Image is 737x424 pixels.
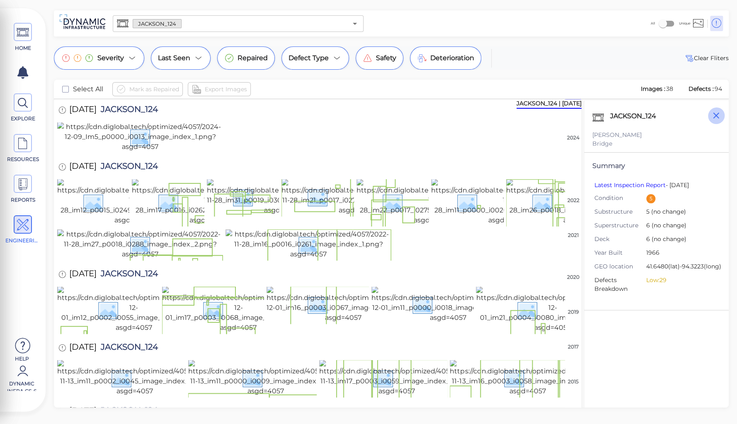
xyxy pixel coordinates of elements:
[133,20,181,28] span: JACKSON_124
[565,134,582,141] div: 2024
[688,85,715,93] span: Defects :
[565,273,582,281] div: 2020
[5,115,41,122] span: EXPLORE
[506,179,657,225] img: https://cdn.diglobal.tech/width210/4057/2022-11-28_im26_p0018_i0287_image_index_1.png?asgd=4057
[430,53,474,63] span: Deterioration
[57,229,223,259] img: https://cdn.diglobal.tech/optimized/4057/2022-11-28_im27_p0018_i0288_image_index_2.png?asgd=4057
[646,207,714,217] span: 5
[376,53,396,63] span: Safety
[646,249,714,258] span: 1966
[646,262,721,272] span: 41.6480 (lat) -94.3223 (long)
[4,93,41,122] a: EXPLORE
[565,231,582,239] div: 2021
[225,229,391,259] img: https://cdn.diglobal.tech/optimized/4057/2022-11-28_im16_p0016_i0261_image_index_1.png?asgd=4057
[646,221,714,231] span: 6
[57,360,212,396] img: https://cdn.diglobal.tech/optimized/4057/2020-11-13_im11_p0002_i0045_image_index_1.png?asgd=4057
[666,85,673,93] span: 38
[162,286,315,333] img: https://cdn.diglobal.tech/optimized/4057/2021-12-01_im17_p0003_i0068_image_index_2.png?asgd=4057
[646,276,714,285] li: Low: 29
[5,196,41,204] span: REPORTS
[594,207,646,216] span: Substructure
[97,269,158,280] span: JACKSON_124
[205,84,247,94] span: Export Images
[431,179,582,225] img: https://cdn.diglobal.tech/width210/4057/2022-11-28_im11_p0000_i0020_image_index_1.png?asgd=4057
[356,179,507,225] img: https://cdn.diglobal.tech/width210/4057/2022-11-28_im22_p0017_i0275_image_index_2.png?asgd=4057
[594,221,646,230] span: Superstructure
[97,105,158,116] span: JACKSON_124
[97,53,124,63] span: Severity
[4,355,39,362] span: Help
[57,179,208,225] img: https://cdn.diglobal.tech/width210/4057/2022-11-28_im12_p0015_i0249_image_index_2.png?asgd=4057
[702,387,731,418] iframe: Chat
[4,175,41,204] a: REPORTS
[650,208,686,215] span: (no change)
[57,286,210,333] img: https://cdn.diglobal.tech/optimized/4057/2021-12-01_im12_p0002_i0055_image_index_2.png?asgd=4057
[112,82,183,96] button: Mark as Repaired
[69,162,97,173] span: [DATE]
[57,122,223,152] img: https://cdn.diglobal.tech/optimized/4057/2024-12-09_Im5_p0000_i0013_image_index_1.png?asgd=4057
[158,53,190,63] span: Last Seen
[516,99,582,109] div: JACKSON_124 | [DATE]
[319,360,474,396] img: https://cdn.diglobal.tech/optimized/4057/2020-11-13_im17_p0003_i0059_image_index_2.png?asgd=4057
[594,262,646,271] span: GEO location
[476,286,629,333] img: https://cdn.diglobal.tech/optimized/4057/2021-12-01_im21_p0004_i0080_image_index_1.png?asgd=4057
[608,109,667,127] div: JACKSON_124
[69,406,97,417] span: [DATE]
[132,179,283,225] img: https://cdn.diglobal.tech/width210/4057/2022-11-28_im17_p0016_i0262_image_index_2.png?asgd=4057
[97,406,158,417] span: JACKSON_124
[371,286,524,323] img: https://cdn.diglobal.tech/optimized/4057/2021-12-01_im11_p0000_i0018_image_index_1.png?asgd=4057
[565,378,582,385] div: 2015
[267,286,419,323] img: https://cdn.diglobal.tech/optimized/4057/2021-12-01_im16_p0003_i0067_image_index_1.png?asgd=4057
[594,276,646,293] span: Defects Breakdown
[349,18,361,29] button: Open
[188,360,343,396] img: https://cdn.diglobal.tech/optimized/4057/2020-11-13_im11_p0000_i0009_image_index_1.png?asgd=4057
[592,139,720,148] div: Bridge
[4,134,41,163] a: RESOURCES
[594,235,646,244] span: Deck
[684,53,729,63] button: Clear Fliters
[592,161,720,171] div: Summary
[565,343,582,351] div: 2017
[4,380,39,391] span: Dynamic Infra CS-6
[594,181,666,189] a: Latest Inspection Report
[450,360,605,396] img: https://cdn.diglobal.tech/optimized/4057/2020-11-13_im16_p0003_i0058_image_index_1.png?asgd=4057
[73,84,103,94] span: Select All
[5,237,41,244] span: ENGINEERING
[69,105,97,116] span: [DATE]
[650,235,686,243] span: (no change)
[281,179,432,215] img: https://cdn.diglobal.tech/width210/4057/2022-11-28_im21_p0017_i0274_image_index_1.png?asgd=4057
[565,308,582,316] div: 2019
[207,179,358,215] img: https://cdn.diglobal.tech/width210/4057/2022-11-28_im31_p0019_i0300_image_index_1.png?asgd=4057
[97,343,158,354] span: JACKSON_124
[69,269,97,280] span: [DATE]
[5,156,41,163] span: RESOURCES
[715,85,722,93] span: 94
[188,82,251,96] button: Export Images
[4,23,41,52] a: HOME
[97,162,158,173] span: JACKSON_124
[594,194,646,202] span: Condition
[69,343,97,354] span: [DATE]
[640,85,666,93] span: Images :
[288,53,329,63] span: Defect Type
[238,53,268,63] span: Repaired
[650,222,686,229] span: (no change)
[651,15,691,32] div: All Unique
[592,131,720,139] div: [PERSON_NAME]
[646,235,714,244] span: 6
[594,181,689,189] span: - [DATE]
[129,84,179,94] span: Mark as Repaired
[565,197,582,204] div: 2022
[4,215,41,244] a: ENGINEERING
[594,249,646,257] span: Year Built
[5,44,41,52] span: HOME
[646,194,655,203] div: 5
